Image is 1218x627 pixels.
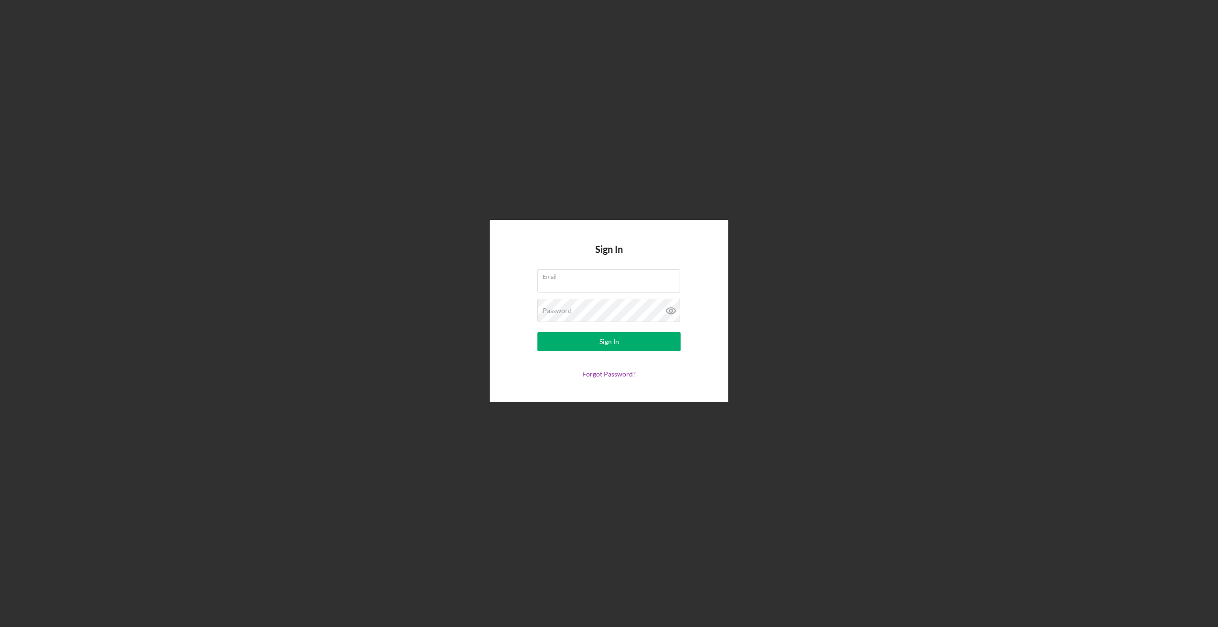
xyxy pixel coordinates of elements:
[537,332,681,351] button: Sign In
[543,307,572,314] label: Password
[582,370,636,378] a: Forgot Password?
[543,270,680,280] label: Email
[599,332,619,351] div: Sign In
[595,244,623,269] h4: Sign In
